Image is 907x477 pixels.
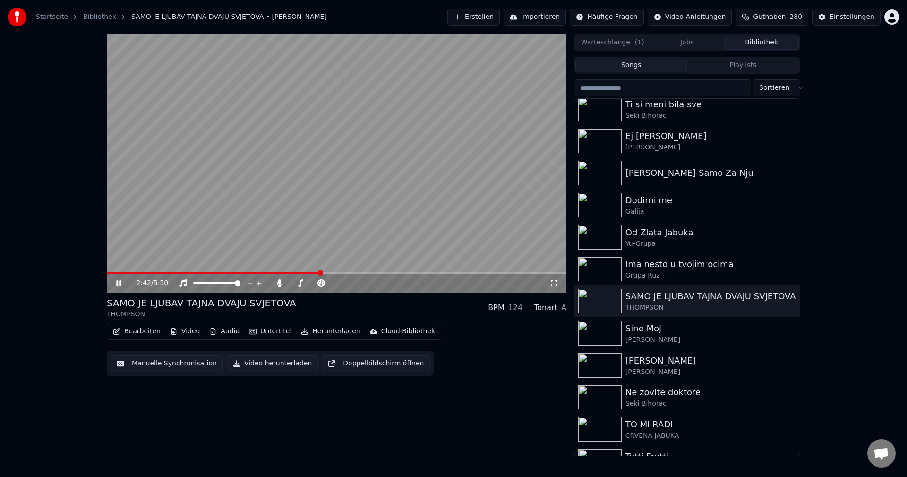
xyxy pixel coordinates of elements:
[625,143,796,152] div: [PERSON_NAME]
[812,9,881,26] button: Einstellungen
[107,296,296,310] div: SAMO JE LJUBAV TAJNA DVAJU SVJETOVA
[625,450,796,463] div: Tutti Frutti
[447,9,500,26] button: Erstellen
[504,9,566,26] button: Importieren
[830,12,874,22] div: Einstellungen
[381,327,435,336] div: Cloud-Bibliothek
[648,9,732,26] button: Video-Anleitungen
[36,12,327,22] nav: breadcrumb
[8,8,26,26] img: youka
[625,290,796,303] div: SAMO JE LJUBAV TAJNA DVAJU SVJETOVA
[322,355,430,372] button: Doppelbildschirm öffnen
[575,36,650,50] button: Warteschlange
[724,36,799,50] button: Bibliothek
[561,302,566,313] div: A
[867,439,896,468] div: Chat öffnen
[488,302,504,313] div: BPM
[625,303,796,312] div: THOMPSON
[227,355,318,372] button: Video herunterladen
[625,111,796,121] div: Seki Bihorac
[635,38,644,47] span: ( 1 )
[534,302,557,313] div: Tonart
[625,386,796,399] div: Ne zovite doktore
[166,325,204,338] button: Video
[625,418,796,431] div: TO MI RADI
[625,258,796,271] div: Ima nesto u tvojim ocima
[36,12,68,22] a: Startseite
[245,325,295,338] button: Untertitel
[107,310,296,319] div: THOMPSON
[111,355,223,372] button: Manuelle Synchronisation
[570,9,644,26] button: Häufige Fragen
[625,98,796,111] div: Ti si meni bila sve
[625,239,796,249] div: Yu-Grupa
[625,367,796,377] div: [PERSON_NAME]
[736,9,808,26] button: Guthaben280
[625,271,796,280] div: Grupa Ruz
[625,354,796,367] div: [PERSON_NAME]
[137,278,151,288] span: 2:42
[625,399,796,408] div: Seki Bihorac
[625,431,796,441] div: CRVENA JABUKA
[625,335,796,345] div: [PERSON_NAME]
[625,226,796,239] div: Od Zlata Jabuka
[687,59,799,72] button: Playlists
[625,207,796,217] div: Galija
[297,325,364,338] button: Herunterladen
[625,322,796,335] div: Sine Moj
[625,194,796,207] div: Dodirni me
[131,12,327,22] span: SAMO JE LJUBAV TAJNA DVAJU SVJETOVA • [PERSON_NAME]
[154,278,168,288] span: 5:50
[205,325,243,338] button: Audio
[625,130,796,143] div: Ej [PERSON_NAME]
[650,36,725,50] button: Jobs
[575,59,687,72] button: Songs
[625,166,796,180] div: [PERSON_NAME] Samo Za Nju
[137,278,159,288] div: /
[753,12,786,22] span: Guthaben
[83,12,116,22] a: Bibliothek
[109,325,164,338] button: Bearbeiten
[789,12,802,22] span: 280
[508,302,523,313] div: 124
[759,83,789,93] span: Sortieren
